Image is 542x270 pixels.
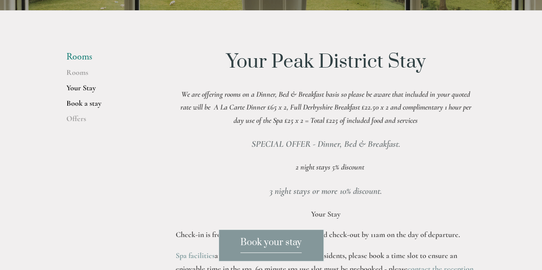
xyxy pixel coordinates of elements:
h1: Your Peak District Stay [176,51,476,73]
a: Your Stay [66,83,148,98]
a: Book your stay [219,229,324,261]
em: 3 night stays or more 10% discount. [270,186,382,196]
em: We are offering rooms on a Dinner, Bed & Breakfast basis so please be aware that included in your... [180,89,473,125]
span: Book your stay [240,237,302,253]
a: Rooms [66,68,148,83]
p: Check-in is from 3.00pm on the day of arrival and check-out by 11am on the day of departure. [176,228,476,241]
em: SPECIAL OFFER - Dinner, Bed & Breakfast. [252,139,400,149]
a: Book a stay [66,98,148,114]
p: Your Stay [176,208,476,221]
em: 2 night stays 5% discount [296,162,364,172]
li: Rooms [66,51,148,62]
a: Offers [66,114,148,129]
